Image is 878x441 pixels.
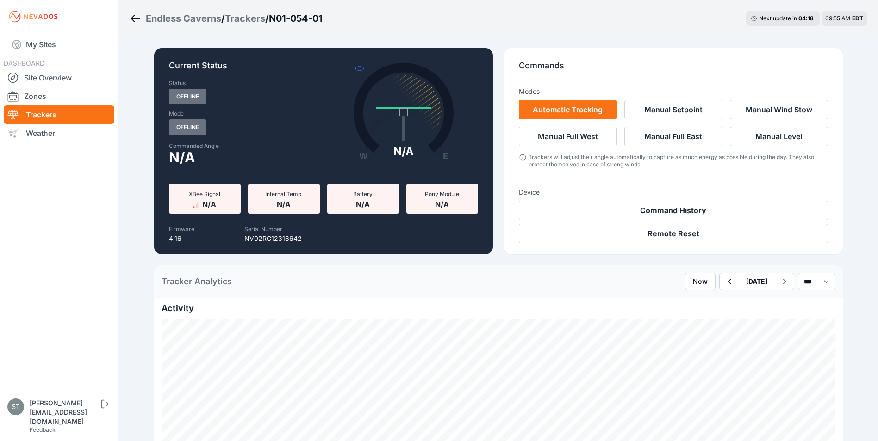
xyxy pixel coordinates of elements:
[169,89,206,104] span: Offline
[162,302,835,315] h2: Activity
[393,144,414,159] div: N/A
[759,15,797,22] span: Next update in
[685,273,716,290] button: Now
[169,59,478,80] p: Current Status
[739,273,775,290] button: [DATE]
[265,12,269,25] span: /
[730,127,828,146] button: Manual Level
[265,190,303,197] span: Internal Temp.
[7,398,24,415] img: steve@nevados.solar
[7,9,59,24] img: Nevados
[4,59,44,67] span: DASHBOARD
[519,100,617,119] button: Automatic Tracking
[277,198,291,209] span: N/A
[221,12,225,25] span: /
[162,275,232,288] h2: Tracker Analytics
[4,87,114,105] a: Zones
[519,201,828,220] button: Command History
[730,100,828,119] button: Manual Wind Stow
[519,224,828,243] button: Remote Reset
[624,100,722,119] button: Manual Setpoint
[146,12,221,25] a: Endless Caverns
[225,12,265,25] a: Trackers
[624,127,722,146] button: Manual Full East
[4,124,114,142] a: Weather
[353,190,373,197] span: Battery
[852,15,863,22] span: EDT
[798,15,815,22] div: 04 : 18
[169,152,195,163] span: N/A
[169,110,184,117] label: Mode
[30,426,56,433] a: Feedback
[169,142,318,150] label: Commanded Angle
[519,59,828,80] p: Commands
[519,87,540,96] h3: Modes
[189,190,220,197] span: XBee Signal
[169,119,206,135] span: Offline
[425,190,459,197] span: Pony Module
[356,198,370,209] span: N/A
[244,234,302,243] p: NV02RC12318642
[4,33,114,55] a: My Sites
[519,188,828,197] h3: Device
[4,105,114,124] a: Trackers
[202,198,216,209] span: N/A
[269,12,323,25] h3: N01-054-01
[30,398,99,426] div: [PERSON_NAME][EMAIL_ADDRESS][DOMAIN_NAME]
[4,68,114,87] a: Site Overview
[825,15,850,22] span: 09:55 AM
[169,80,186,87] label: Status
[435,198,449,209] span: N/A
[244,226,282,233] label: Serial Number
[130,6,323,31] nav: Breadcrumb
[519,127,617,146] button: Manual Full West
[529,153,828,168] div: Trackers will adjust their angle automatically to capture as much energy as possible during the d...
[169,226,194,233] label: Firmware
[169,234,194,243] p: 4.16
